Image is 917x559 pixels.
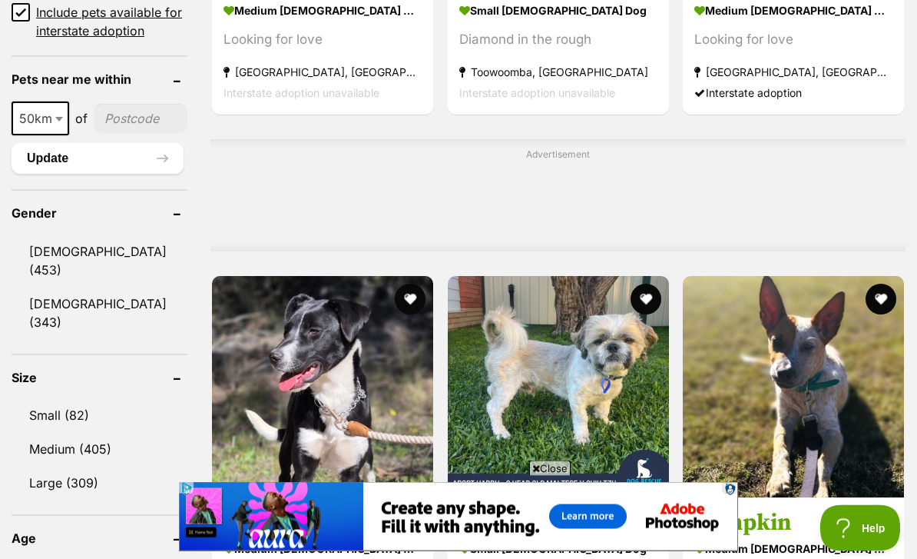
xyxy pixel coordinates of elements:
[13,108,68,130] span: 50km
[223,62,422,83] strong: [GEOGRAPHIC_DATA], [GEOGRAPHIC_DATA]
[683,277,904,498] img: Pumpkin - Australian Cattle Dog
[223,30,422,51] div: Looking for love
[12,102,69,136] span: 50km
[459,87,615,100] span: Interstate adoption unavailable
[36,4,187,41] span: Include pets available for interstate adoption
[12,371,187,385] header: Size
[448,277,669,498] img: Harry - 2 Year Old Maltese X Shih Tzu - Maltese x Shih Tzu Dog
[12,73,187,87] header: Pets near me within
[12,144,184,175] button: Update
[12,467,187,500] a: Large (309)
[12,434,187,466] a: Medium (405)
[94,105,187,134] input: postcode
[212,277,433,498] img: Nigella - Border Collie Dog
[820,505,902,551] iframe: Help Scout Beacon - Open
[12,532,187,546] header: Age
[223,87,379,100] span: Interstate adoption unavailable
[179,482,738,551] iframe: Advertisement
[395,284,425,315] button: favourite
[866,284,896,315] button: favourite
[12,4,187,41] a: Include pets available for interstate adoption
[279,168,838,237] iframe: Advertisement
[694,83,892,104] div: Interstate adoption
[529,461,571,476] span: Close
[12,207,187,221] header: Gender
[694,62,892,83] strong: [GEOGRAPHIC_DATA], [GEOGRAPHIC_DATA]
[459,62,657,83] strong: Toowoomba, [GEOGRAPHIC_DATA]
[12,400,187,432] a: Small (82)
[694,509,892,538] h3: Pumpkin
[210,140,905,253] div: Advertisement
[459,30,657,51] div: Diamond in the rough
[630,284,660,315] button: favourite
[12,236,187,287] a: [DEMOGRAPHIC_DATA] (453)
[694,30,892,51] div: Looking for love
[75,110,88,128] span: of
[12,288,187,339] a: [DEMOGRAPHIC_DATA] (343)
